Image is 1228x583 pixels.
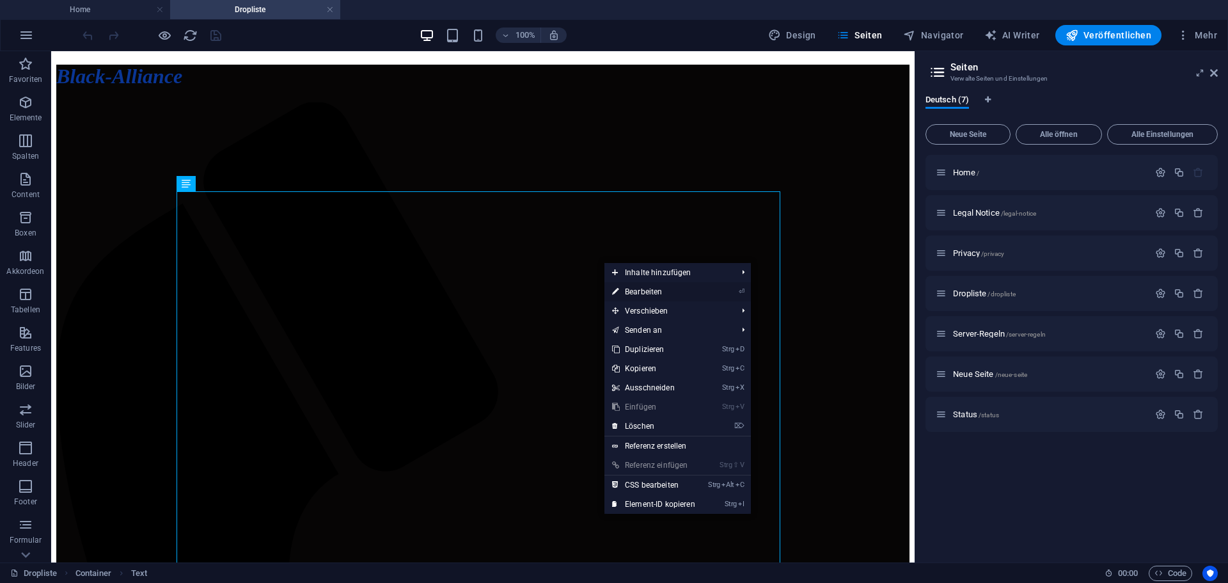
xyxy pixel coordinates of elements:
div: Duplizieren [1174,409,1185,420]
span: Klick, um Seite zu öffnen [953,289,1016,298]
button: Alle öffnen [1016,124,1102,145]
div: Entfernen [1193,369,1204,379]
p: Elemente [10,113,42,123]
span: /dropliste [988,291,1015,298]
div: Legal Notice/legal-notice [949,209,1149,217]
span: Klick, um Seite zu öffnen [953,168,979,177]
div: Duplizieren [1174,248,1185,259]
button: Design [763,25,821,45]
span: /legal-notice [1001,210,1037,217]
p: Slider [16,420,36,430]
div: Entfernen [1193,328,1204,339]
button: reload [182,28,198,43]
div: Entfernen [1193,248,1204,259]
span: Alle Einstellungen [1113,131,1212,138]
span: Veröffentlichen [1066,29,1151,42]
i: Bei Größenänderung Zoomstufe automatisch an das gewählte Gerät anpassen. [548,29,560,41]
button: Code [1149,566,1192,581]
div: Sprachen-Tabs [925,95,1218,119]
span: Alle öffnen [1021,131,1096,138]
button: Seiten [831,25,888,45]
span: Klick zum Auswählen. Doppelklick zum Bearbeiten [75,566,111,581]
p: Tabellen [11,305,40,315]
div: Duplizieren [1174,207,1185,218]
h6: 100% [515,28,535,43]
div: Die Startseite kann nicht gelöscht werden [1193,167,1204,178]
div: Einstellungen [1155,207,1166,218]
span: Deutsch (7) [925,92,969,110]
i: Strg [722,383,734,392]
a: ⏎Bearbeiten [604,282,703,301]
div: Duplizieren [1174,167,1185,178]
a: Senden an [604,321,732,340]
div: Einstellungen [1155,328,1166,339]
p: Content [12,189,40,200]
div: Duplizieren [1174,369,1185,379]
p: Formular [10,535,42,545]
span: : [1127,568,1129,578]
div: Dropliste/dropliste [949,289,1149,298]
i: Strg [722,364,734,372]
i: C [736,481,744,489]
span: AI Writer [984,29,1040,42]
span: Design [768,29,816,42]
div: Home/ [949,168,1149,177]
div: Entfernen [1193,409,1204,420]
p: Spalten [12,151,39,161]
i: I [738,500,744,508]
h3: Verwalte Seiten und Einstellungen [950,73,1192,84]
button: AI Writer [979,25,1045,45]
span: 00 00 [1118,566,1138,581]
a: StrgCKopieren [604,359,703,378]
i: ⏎ [739,287,744,296]
p: Favoriten [9,74,42,84]
div: Einstellungen [1155,167,1166,178]
div: Entfernen [1193,207,1204,218]
span: /server-regeln [1006,331,1046,338]
a: StrgIElement-ID kopieren [604,495,703,514]
i: Strg [722,345,734,353]
h2: Seiten [950,61,1218,73]
span: Klick zum Auswählen. Doppelklick zum Bearbeiten [131,566,147,581]
p: Boxen [15,228,36,238]
span: Inhalte hinzufügen [604,263,732,282]
div: Duplizieren [1174,328,1185,339]
div: Neue Seite/neue-seite [949,370,1149,378]
i: V [740,461,744,469]
h4: Dropliste [170,3,340,17]
button: Usercentrics [1202,566,1218,581]
h6: Session-Zeit [1105,566,1138,581]
i: Strg [722,403,734,411]
div: Entfernen [1193,288,1204,299]
button: 100% [496,28,541,43]
button: Mehr [1172,25,1222,45]
span: /status [979,411,999,419]
button: Navigator [898,25,969,45]
div: Einstellungen [1155,248,1166,259]
i: C [736,364,744,372]
i: D [736,345,744,353]
span: Navigator [903,29,964,42]
div: Duplizieren [1174,288,1185,299]
span: Code [1154,566,1186,581]
i: X [736,383,744,392]
a: ⌦Löschen [604,417,703,436]
a: Referenz erstellen [604,436,751,456]
span: /neue-seite [995,371,1028,378]
i: ⇧ [733,461,739,469]
nav: breadcrumb [75,566,147,581]
i: Strg [708,481,720,489]
span: Neue Seite [931,131,1005,138]
button: Alle Einstellungen [1107,124,1218,145]
span: Verschieben [604,301,732,321]
button: Neue Seite [925,124,1011,145]
button: Veröffentlichen [1055,25,1161,45]
div: Status/status [949,410,1149,419]
i: Alt [721,481,734,489]
div: Server-Regeln/server-regeln [949,330,1149,338]
span: Klick, um Seite zu öffnen [953,369,1027,379]
a: Klick, um Auswahl aufzuheben. Doppelklick öffnet Seitenverwaltung [10,566,57,581]
p: Bilder [16,381,36,392]
div: Einstellungen [1155,288,1166,299]
i: Seite neu laden [183,28,198,43]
